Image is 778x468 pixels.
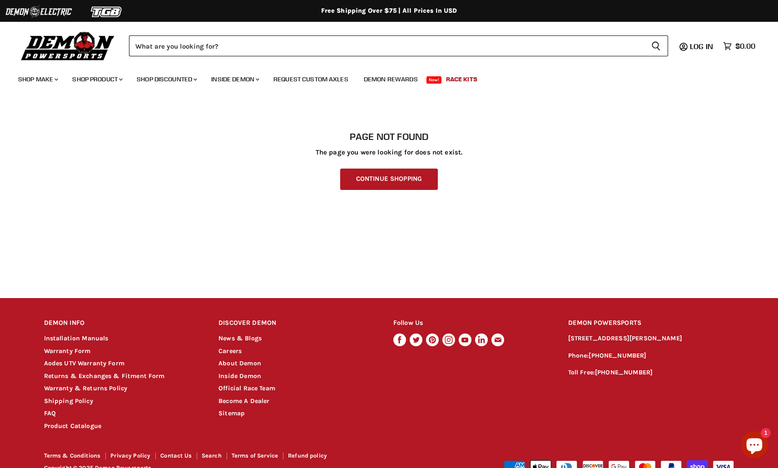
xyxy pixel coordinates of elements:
[426,76,442,84] span: New!
[218,397,269,405] a: Become A Dealer
[73,3,141,20] img: TGB Logo 2
[44,409,56,417] a: FAQ
[44,384,128,392] a: Warranty & Returns Policy
[218,359,261,367] a: About Demon
[26,7,753,15] div: Free Shipping Over $75 | All Prices In USD
[110,452,150,459] a: Privacy Policy
[129,35,644,56] input: Search
[44,453,390,462] nav: Footer
[218,372,261,380] a: Inside Demon
[204,70,265,89] a: Inside Demon
[267,70,355,89] a: Request Custom Axles
[644,35,668,56] button: Search
[340,169,438,190] a: Continue Shopping
[18,30,118,62] img: Demon Powersports
[44,313,202,334] h2: DEMON INFO
[44,359,124,367] a: Aodes UTV Warranty Form
[589,352,646,359] a: [PHONE_NUMBER]
[568,334,734,344] p: [STREET_ADDRESS][PERSON_NAME]
[439,70,484,89] a: Race Kits
[288,452,327,459] a: Refund policy
[568,313,734,334] h2: DEMON POWERSPORTS
[44,372,165,380] a: Returns & Exchanges & Fitment Form
[218,347,242,355] a: Careers
[130,70,203,89] a: Shop Discounted
[719,40,760,53] a: $0.00
[44,347,91,355] a: Warranty Form
[44,397,93,405] a: Shipping Policy
[232,452,278,459] a: Terms of Service
[11,70,64,89] a: Shop Make
[65,70,128,89] a: Shop Product
[160,452,192,459] a: Contact Us
[44,422,102,430] a: Product Catalogue
[44,452,101,459] a: Terms & Conditions
[735,42,755,50] span: $0.00
[218,409,245,417] a: Sitemap
[44,149,734,156] p: The page you were looking for does not exist.
[595,368,653,376] a: [PHONE_NUMBER]
[686,42,719,50] a: Log in
[129,35,668,56] form: Product
[218,313,376,334] h2: DISCOVER DEMON
[738,431,771,461] inbox-online-store-chat: Shopify online store chat
[357,70,425,89] a: Demon Rewards
[218,334,262,342] a: News & Blogs
[393,313,551,334] h2: Follow Us
[202,452,222,459] a: Search
[11,66,753,89] ul: Main menu
[5,3,73,20] img: Demon Electric Logo 2
[218,384,275,392] a: Official Race Team
[690,42,713,51] span: Log in
[44,131,734,142] h1: Page not found
[568,368,734,378] p: Toll Free:
[44,334,109,342] a: Installation Manuals
[568,351,734,361] p: Phone:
